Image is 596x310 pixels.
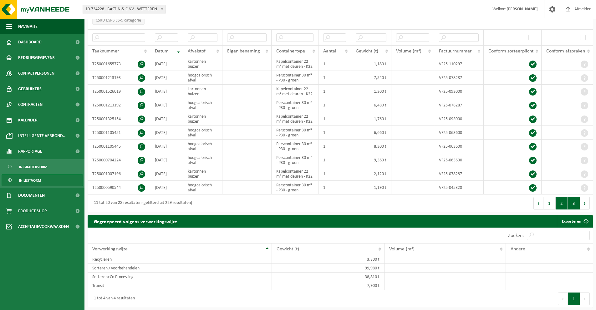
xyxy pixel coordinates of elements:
td: Perscontainer 30 m³ - P30 - groen [272,126,318,140]
td: T250001213193 [88,71,150,85]
td: VF25-063600 [434,140,484,153]
td: kartonnen buizen [183,112,222,126]
td: 7,900 t [272,281,385,290]
td: kartonnen buizen [183,57,222,71]
td: kartonnen buizen [183,167,222,181]
a: In lijstvorm [2,174,83,186]
h2: Gegroepeerd volgens verwerkingswijze [88,215,183,227]
span: CSRD ESRS E5-5 categorie [96,18,141,23]
span: Gewicht (t) [356,49,378,54]
span: Conform sorteerplicht [488,49,533,54]
span: Volume (m³) [389,247,415,252]
span: Intelligente verbond... [18,128,67,144]
span: Bedrijfsgegevens [18,50,55,66]
td: [DATE] [150,167,183,181]
span: Factuurnummer [439,49,472,54]
td: Perscontainer 30 m³ - P30 - groen [272,153,318,167]
td: VF25-078287 [434,98,484,112]
span: Acceptatievoorwaarden [18,219,69,234]
td: 9,360 t [351,153,391,167]
div: 1 tot 4 van 4 resultaten [91,293,135,304]
td: 6,660 t [351,126,391,140]
td: VF25-063600 [434,126,484,140]
td: [DATE] [150,181,183,194]
td: Recycleren [88,255,272,264]
td: VF25-063600 [434,153,484,167]
td: hoogcalorisch afval [183,153,222,167]
td: T250001105451 [88,126,150,140]
span: Taaknummer [92,49,119,54]
button: 1 [568,293,580,305]
button: Previous [533,197,543,209]
span: Kalender [18,112,38,128]
a: In grafiekvorm [2,161,83,173]
span: Conform afspraken [546,49,585,54]
span: In grafiekvorm [19,161,47,173]
button: 1 [543,197,556,209]
label: Zoeken: [508,233,524,238]
span: Contactpersonen [18,66,54,81]
button: Next [580,293,590,305]
span: Andere [511,247,525,252]
td: hoogcalorisch afval [183,181,222,194]
td: 1 [318,71,351,85]
td: [DATE] [150,126,183,140]
td: 1 [318,181,351,194]
td: T250001007196 [88,167,150,181]
td: kartonnen buizen [183,85,222,98]
button: CSRD ESRS E5-5 categorieCSRD ESRS E5-5 categorie: Activate to sort [92,15,145,25]
td: T250001105445 [88,140,150,153]
td: 99,980 t [272,264,385,273]
span: Aantal [323,49,336,54]
td: VF25-110297 [434,57,484,71]
td: 1 [318,167,351,181]
td: [DATE] [150,140,183,153]
span: Documenten [18,188,45,203]
td: Kapelcontainer 22 m³ met deuren - K22 [272,57,318,71]
td: 3,300 t [272,255,385,264]
span: Dashboard [18,34,42,50]
span: Volume (m³) [396,49,421,54]
td: hoogcalorisch afval [183,71,222,85]
td: VF25-078287 [434,71,484,85]
button: 2 [556,197,568,209]
td: hoogcalorisch afval [183,140,222,153]
span: Containertype [276,49,305,54]
td: 1 [318,85,351,98]
span: Afvalstof [188,49,206,54]
td: T250000590544 [88,181,150,194]
span: Navigatie [18,19,38,34]
td: T250001213192 [88,98,150,112]
td: 38,810 t [272,273,385,281]
span: Verwerkingswijze [92,247,128,252]
td: [DATE] [150,98,183,112]
span: Gewicht (t) [277,247,299,252]
td: 2,120 t [351,167,391,181]
td: 1 [318,153,351,167]
td: VF25-078287 [434,167,484,181]
td: Kapelcontainer 22 m³ met deuren - K22 [272,112,318,126]
td: Kapelcontainer 22 m³ met deuren - K22 [272,85,318,98]
td: T250000704224 [88,153,150,167]
td: VF25-045328 [434,181,484,194]
td: 1 [318,126,351,140]
td: VF25-093000 [434,112,484,126]
td: 1 [318,140,351,153]
td: VF25-093000 [434,85,484,98]
td: Sorteren>Co Processing [88,273,272,281]
td: Perscontainer 30 m³ - P30 - groen [272,181,318,194]
span: Contracten [18,97,43,112]
span: Gebruikers [18,81,42,97]
a: Exporteren [557,215,592,228]
td: [DATE] [150,57,183,71]
td: 1,760 t [351,112,391,126]
td: Kapelcontainer 22 m³ met deuren - K22 [272,167,318,181]
span: 10-734228 - BASTIN & C NV - WETTEREN [83,5,165,14]
td: 1,190 t [351,181,391,194]
span: Product Shop [18,203,47,219]
span: Eigen benaming [227,49,260,54]
td: Transit [88,281,272,290]
td: Perscontainer 30 m³ - P30 - groen [272,71,318,85]
span: Datum [155,49,169,54]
